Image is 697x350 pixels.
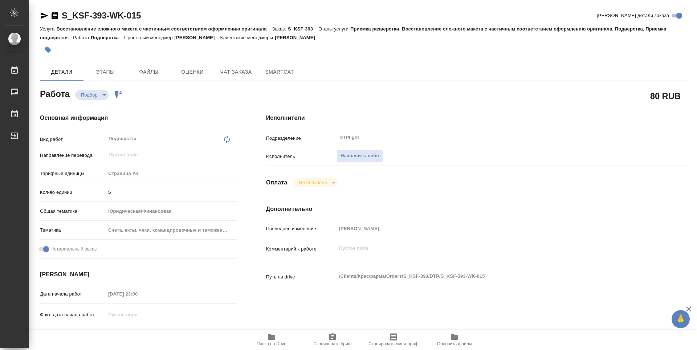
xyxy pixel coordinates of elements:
p: Направление перевода [40,152,106,159]
button: Обновить файлы [424,330,485,350]
input: ✎ Введи что-нибудь [106,187,237,198]
h4: Основная информация [40,114,237,122]
input: Пустое поле [108,150,220,159]
p: Комментарий к работе [266,245,337,253]
div: Страница А4 [106,167,237,180]
p: Факт. дата начала работ [40,311,106,318]
button: Скопировать мини-бриф [363,330,424,350]
p: S_KSF-393 [288,26,318,32]
div: Подбор [293,178,338,187]
button: Назначить себя [337,150,383,162]
p: Тематика [40,227,106,234]
h2: 80 RUB [650,90,681,102]
span: [PERSON_NAME] детали заказа [597,12,669,19]
p: Работа [73,35,91,40]
button: Добавить тэг [40,42,56,58]
div: Юридическая/Финансовая [106,205,237,217]
span: Скопировать бриф [313,341,351,346]
span: 🙏 [674,312,687,327]
span: Детали [44,68,79,77]
p: Вид работ [40,136,106,143]
button: Не оплачена [297,179,329,186]
button: Скопировать бриф [302,330,363,350]
p: Восстановление сложного макета с частичным соответствием оформлению оригинала [56,26,272,32]
p: Последнее изменение [266,225,337,232]
span: SmartCat [262,68,297,77]
input: Пустое поле [106,289,169,299]
p: Путь на drive [266,273,337,281]
p: Этапы услуги [318,26,350,32]
textarea: /Clients/Красфарма/Orders/S_KSF-393/DTP/S_KSF-393-WK-015 [337,270,654,282]
p: Услуга [40,26,56,32]
p: Подразделение [266,135,337,142]
p: [PERSON_NAME] [175,35,220,40]
span: Файлы [131,68,166,77]
button: Подбор [79,92,100,98]
p: Клиентские менеджеры [220,35,275,40]
span: Скопировать мини-бриф [368,341,418,346]
span: Папка на Drive [257,341,286,346]
button: 🙏 [672,310,690,328]
div: Подбор [75,90,109,100]
span: Назначить себя [341,152,379,160]
button: Папка на Drive [241,330,302,350]
p: Проектный менеджер [124,35,174,40]
p: Тарифные единицы [40,170,106,177]
button: Скопировать ссылку для ЯМессенджера [40,11,49,20]
h4: Дополнительно [266,205,689,213]
p: [PERSON_NAME] [275,35,321,40]
span: Нотариальный заказ [50,245,97,253]
a: S_KSF-393-WK-015 [62,11,141,20]
span: Чат заказа [219,68,253,77]
p: Подверстка [91,35,124,40]
h4: [PERSON_NAME] [40,270,237,279]
h4: Исполнители [266,114,689,122]
p: Исполнитель [266,153,337,160]
p: Общая тематика [40,208,106,215]
p: Дата начала работ [40,290,106,298]
input: Пустое поле [106,328,169,339]
p: Кол-во единиц [40,189,106,196]
input: Пустое поле [106,309,169,320]
p: Заказ: [272,26,288,32]
h2: Работа [40,87,70,100]
span: Этапы [88,68,123,77]
div: Счета, акты, чеки, командировочные и таможенные документы [106,224,237,236]
h4: Оплата [266,178,288,187]
p: Приемка разверстки, Восстановление сложного макета с частичным соответствием оформлению оригинала... [40,26,666,40]
button: Скопировать ссылку [50,11,59,20]
input: Пустое поле [337,223,654,234]
span: Оценки [175,68,210,77]
span: Обновить файлы [437,341,472,346]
